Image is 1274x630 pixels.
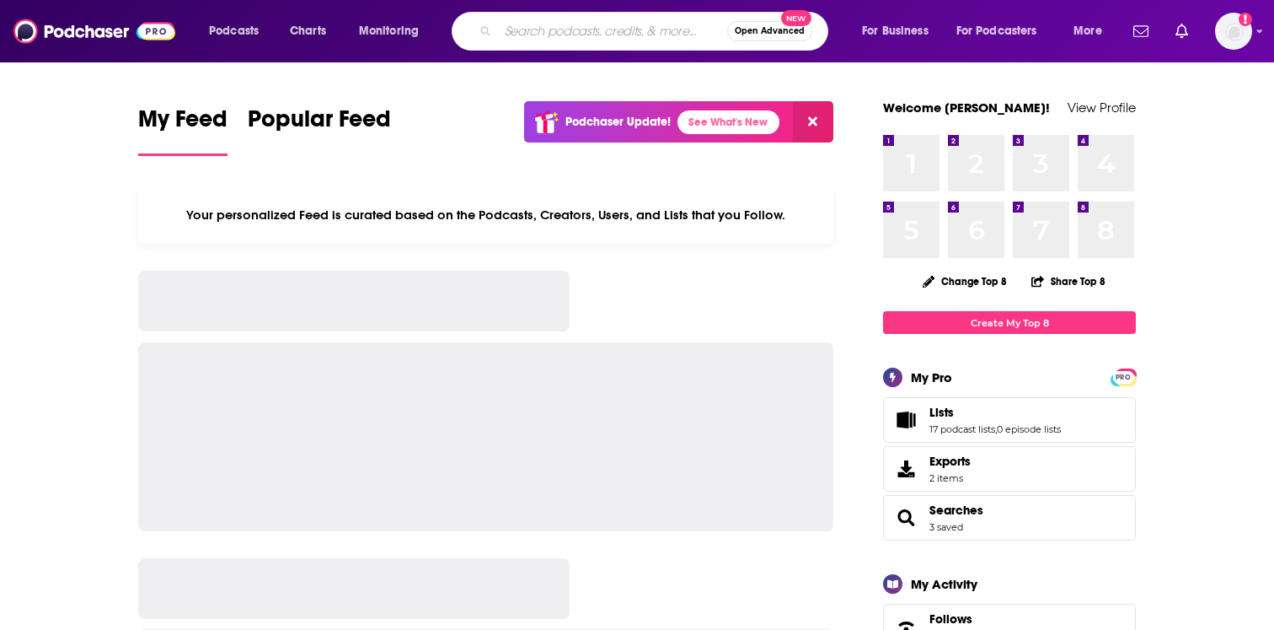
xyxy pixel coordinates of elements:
a: 0 episode lists [997,423,1061,435]
button: open menu [850,18,950,45]
span: For Business [862,19,929,43]
a: Lists [889,408,923,432]
span: Exports [889,457,923,481]
span: My Feed [138,105,227,143]
a: Lists [929,405,1061,420]
button: open menu [945,18,1062,45]
a: Show notifications dropdown [1127,17,1155,46]
span: Charts [290,19,326,43]
button: open menu [1062,18,1123,45]
a: Show notifications dropdown [1169,17,1195,46]
div: My Pro [911,369,952,385]
div: Your personalized Feed is curated based on the Podcasts, Creators, Users, and Lists that you Follow. [138,186,833,244]
span: , [995,423,997,435]
span: 2 items [929,472,971,484]
a: PRO [1113,370,1133,383]
svg: Email not verified [1239,13,1252,26]
a: Popular Feed [248,105,391,156]
a: 17 podcast lists [929,423,995,435]
div: My Activity [911,576,977,592]
input: Search podcasts, credits, & more... [498,18,727,45]
button: Open AdvancedNew [727,21,812,41]
button: Change Top 8 [913,271,1017,292]
a: Welcome [PERSON_NAME]! [883,100,1050,116]
span: Podcasts [209,19,259,43]
span: Lists [929,405,954,420]
div: Search podcasts, credits, & more... [468,12,844,51]
a: Create My Top 8 [883,311,1136,334]
a: View Profile [1068,100,1136,116]
button: open menu [197,18,281,45]
button: Share Top 8 [1030,265,1106,298]
img: User Profile [1215,13,1252,50]
button: Show profile menu [1215,13,1252,50]
a: Searches [929,503,983,518]
a: Exports [883,446,1136,492]
span: For Podcasters [956,19,1037,43]
a: See What's New [677,110,779,134]
span: Open Advanced [735,27,805,35]
a: Searches [889,506,923,530]
button: open menu [347,18,441,45]
span: More [1073,19,1102,43]
span: Lists [883,397,1136,443]
span: Popular Feed [248,105,391,143]
span: Exports [929,454,971,469]
img: Podchaser - Follow, Share and Rate Podcasts [13,15,175,47]
span: Follows [929,611,972,627]
span: New [781,10,811,26]
a: Follows [929,611,1084,627]
span: PRO [1113,371,1133,384]
a: 3 saved [929,521,963,533]
span: Monitoring [359,19,419,43]
span: Searches [883,495,1136,541]
a: My Feed [138,105,227,156]
p: Podchaser Update! [565,115,671,129]
a: Charts [279,18,336,45]
span: Logged in as EllaRoseMurphy [1215,13,1252,50]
